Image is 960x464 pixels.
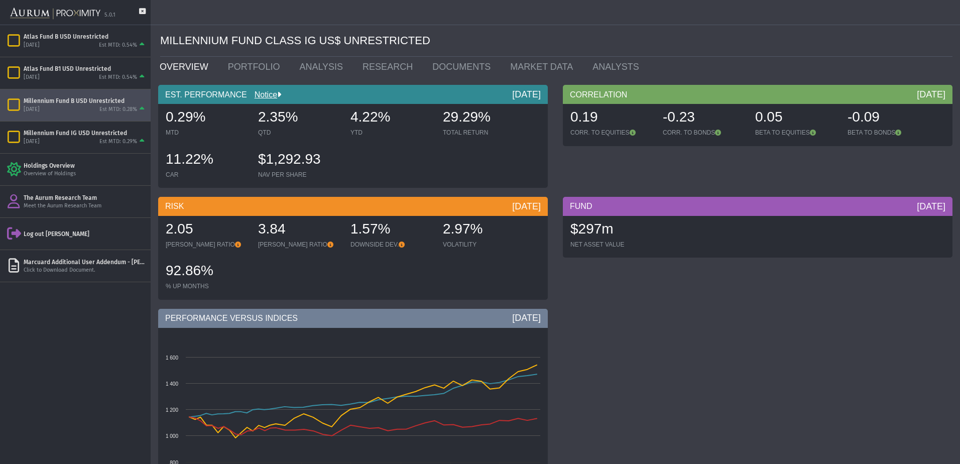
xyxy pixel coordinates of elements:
[158,309,548,328] div: PERFORMANCE VERSUS INDICES
[24,162,147,170] div: Holdings Overview
[443,241,525,249] div: VOLATILITY
[166,171,248,179] div: CAR
[166,241,248,249] div: [PERSON_NAME] RATIO
[512,200,541,212] div: [DATE]
[570,109,598,125] span: 0.19
[350,241,433,249] div: DOWNSIDE DEV.
[152,57,220,77] a: OVERVIEW
[24,267,147,274] div: Click to Download Document.
[663,107,745,129] div: -0.23
[24,202,147,210] div: Meet the Aurum Research Team
[24,194,147,202] div: The Aurum Research Team
[755,129,837,137] div: BETA TO EQUITIES
[166,129,248,137] div: MTD
[585,57,651,77] a: ANALYSTS
[24,33,147,41] div: Atlas Fund B USD Unrestricted
[166,381,178,387] text: 1 400
[166,109,205,125] span: 0.29%
[24,129,147,137] div: Millennium Fund IG USD Unrestricted
[663,129,745,137] div: CORR. TO BONDS
[755,107,837,129] div: 0.05
[158,85,548,104] div: EST. PERFORMANCE
[512,312,541,324] div: [DATE]
[258,171,340,179] div: NAV PER SHARE
[166,150,248,171] div: 11.22%
[158,197,548,216] div: RISK
[24,258,147,266] div: Marcuard Additional User Addendum - [PERSON_NAME] - Signed.pdf
[166,219,248,241] div: 2.05
[104,12,115,19] div: 5.0.1
[258,241,340,249] div: [PERSON_NAME] RATIO
[99,138,137,146] div: Est MTD: 0.29%
[443,129,525,137] div: TOTAL RETURN
[917,200,945,212] div: [DATE]
[24,138,40,146] div: [DATE]
[350,129,433,137] div: YTD
[24,106,40,113] div: [DATE]
[166,261,248,282] div: 92.86%
[166,407,178,413] text: 1 200
[99,74,137,81] div: Est MTD: 0.54%
[570,129,653,137] div: CORR. TO EQUITIES
[258,219,340,241] div: 3.84
[24,97,147,105] div: Millennium Fund B USD Unrestricted
[563,197,952,216] div: FUND
[166,282,248,290] div: % UP MONTHS
[166,355,178,361] text: 1 600
[570,241,653,249] div: NET ASSET VALUE
[220,57,292,77] a: PORTFOLIO
[99,106,137,113] div: Est MTD: 0.28%
[512,88,541,100] div: [DATE]
[292,57,355,77] a: ANALYSIS
[24,230,147,238] div: Log out [PERSON_NAME]
[10,3,100,25] img: Aurum-Proximity%20white.svg
[503,57,585,77] a: MARKET DATA
[160,25,952,57] div: MILLENNIUM FUND CLASS IG US$ UNRESTRICTED
[570,219,653,241] div: $297m
[24,42,40,49] div: [DATE]
[443,219,525,241] div: 2.97%
[258,109,298,125] span: 2.35%
[166,433,178,439] text: 1 000
[355,57,425,77] a: RESEARCH
[917,88,945,100] div: [DATE]
[258,150,340,171] div: $1,292.93
[848,129,930,137] div: BETA TO BONDS
[848,107,930,129] div: -0.09
[350,107,433,129] div: 4.22%
[563,85,952,104] div: CORRELATION
[99,42,137,49] div: Est MTD: 0.54%
[24,170,147,178] div: Overview of Holdings
[247,90,277,99] a: Notice
[24,74,40,81] div: [DATE]
[247,89,281,100] div: Notice
[425,57,503,77] a: DOCUMENTS
[350,219,433,241] div: 1.57%
[24,65,147,73] div: Atlas Fund B1 USD Unrestricted
[443,107,525,129] div: 29.29%
[258,129,340,137] div: QTD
